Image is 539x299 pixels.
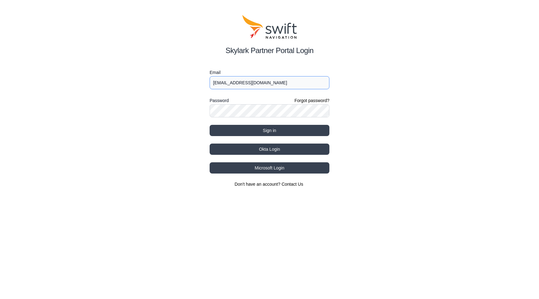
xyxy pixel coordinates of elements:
[210,162,329,174] button: Microsoft Login
[210,144,329,155] button: Okta Login
[210,45,329,56] h2: Skylark Partner Portal Login
[210,181,329,187] section: Don't have an account?
[210,97,229,104] label: Password
[282,182,303,187] a: Contact Us
[210,69,329,76] label: Email
[210,125,329,136] button: Sign in
[294,97,329,104] a: Forgot password?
